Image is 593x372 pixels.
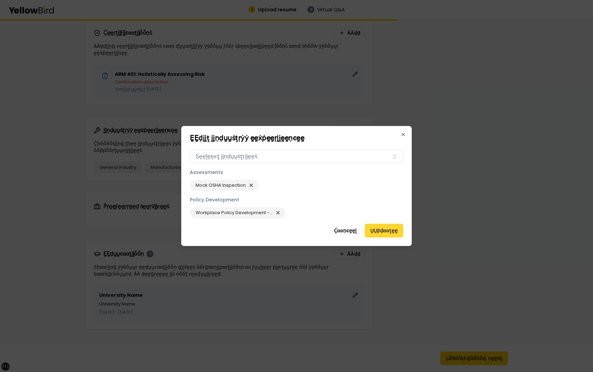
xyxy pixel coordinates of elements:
[190,196,403,203] div: Policy Development
[190,180,258,191] div: Mock OSHA Inspection
[190,135,403,141] h2: ḚḚḍḭḭţ ḭḭṇḍṵṵṡţṛẏẏ ḛḛẋṗḛḛṛḭḭḛḛṇͼḛḛ
[328,224,362,237] button: Ḉααṇͼḛḛḽ
[190,150,403,163] button: Ṣḛḛḽḛḛͼţ ḭḭṇḍṵṵṡţṛḭḭḛḛṡ
[190,169,403,176] div: Assessments
[196,182,246,189] span: Mock OSHA Inspection
[365,224,403,237] button: ṲṲṗḍααţḛḛ
[196,209,272,216] span: Workplace Policy Development - Refine
[190,207,285,218] div: Workplace Policy Development - Refine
